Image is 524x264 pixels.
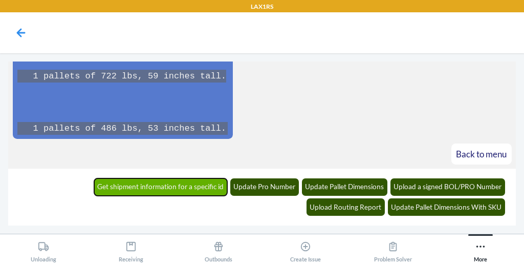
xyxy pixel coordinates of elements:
[205,237,232,262] div: Outbounds
[119,237,143,262] div: Receiving
[474,237,487,262] div: More
[350,234,437,262] button: Problem Solver
[388,198,506,216] button: Update Pallet Dimensions With SKU
[174,234,262,262] button: Outbounds
[94,178,228,196] button: Get shipment information for a specific id
[307,198,385,216] button: Upload Routing Report
[302,178,388,196] button: Update Pallet Dimensions
[17,17,228,135] code: 1 pallets of 1232 lbs, 64 inches tall. 1 pallets of 722 lbs, 59 inches tall. 1 pallets of 486 lbs...
[436,234,524,262] button: More
[290,237,321,262] div: Create Issue
[88,234,175,262] button: Receiving
[31,237,56,262] div: Unloading
[374,237,412,262] div: Problem Solver
[262,234,350,262] button: Create Issue
[456,149,507,159] span: Back to menu
[230,178,299,196] button: Update Pro Number
[251,2,273,11] p: LAX1RS
[390,178,506,196] button: Upload a signed BOL/PRO Number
